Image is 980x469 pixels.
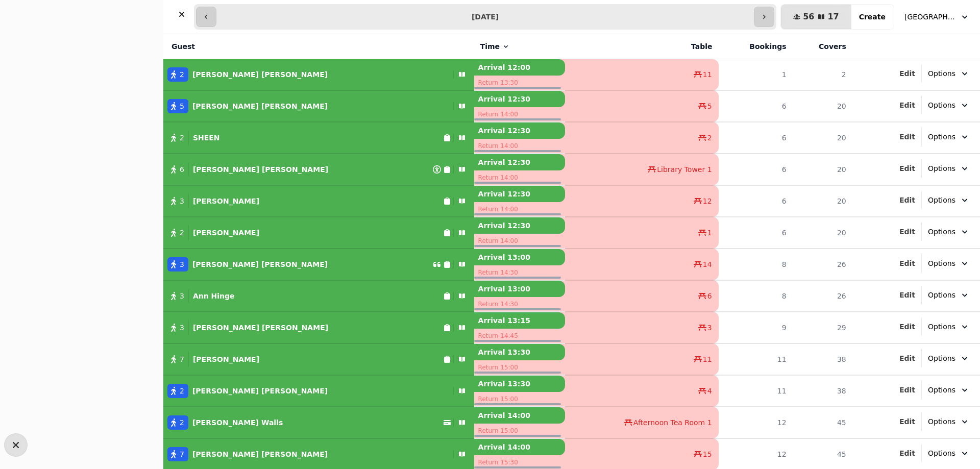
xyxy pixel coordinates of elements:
button: Options [922,317,976,336]
td: 6 [719,217,793,249]
span: 14 [703,259,712,269]
p: Arrival 12:30 [474,122,565,139]
button: Edit [899,448,915,458]
p: [PERSON_NAME] [193,354,259,364]
button: Edit [899,163,915,174]
td: 20 [793,122,852,154]
td: 11 [719,375,793,407]
span: 7 [180,354,184,364]
td: 38 [793,375,852,407]
p: [PERSON_NAME] [PERSON_NAME] [193,164,328,175]
p: Arrival 13:00 [474,249,565,265]
button: 5617 [781,5,851,29]
td: 6 [719,122,793,154]
span: 2 [180,133,184,143]
span: Afternoon Tea Room 1 [633,417,712,428]
button: 3[PERSON_NAME] [PERSON_NAME] [163,252,474,277]
td: 26 [793,249,852,280]
span: Create [859,13,886,20]
td: 12 [719,407,793,438]
button: 3 [PERSON_NAME] [163,189,474,213]
span: Edit [899,196,915,204]
span: 7 [180,449,184,459]
td: 26 [793,280,852,312]
span: Edit [899,291,915,299]
td: 20 [793,154,852,185]
p: SHEEN [193,133,220,143]
span: 6 [707,291,712,301]
span: 5 [707,101,712,111]
td: 8 [719,280,793,312]
p: Arrival 12:00 [474,59,565,76]
button: Edit [899,322,915,332]
button: Options [922,96,976,114]
p: Return 15:00 [474,424,565,438]
button: Options [922,223,976,241]
button: Edit [899,353,915,363]
span: 6 [180,164,184,175]
button: 5[PERSON_NAME] [PERSON_NAME] [163,94,474,118]
button: 2 [PERSON_NAME] [163,220,474,245]
span: 15 [703,449,712,459]
span: 3 [180,291,184,301]
td: 1 [719,59,793,91]
p: [PERSON_NAME] [PERSON_NAME] [192,449,328,459]
span: Options [928,227,955,237]
p: Return 14:00 [474,234,565,248]
button: Options [922,349,976,367]
td: 6 [719,154,793,185]
span: 2 [180,386,184,396]
button: Options [922,191,976,209]
p: Return 14:30 [474,297,565,311]
span: 11 [703,69,712,80]
span: Options [928,68,955,79]
p: Return 14:00 [474,202,565,216]
td: 20 [793,90,852,122]
p: [PERSON_NAME] [PERSON_NAME] [192,101,328,111]
button: [GEOGRAPHIC_DATA], [GEOGRAPHIC_DATA] [898,8,976,26]
p: Return 13:30 [474,76,565,90]
button: Edit [899,68,915,79]
button: Options [922,412,976,431]
td: 6 [719,90,793,122]
span: 3 [180,323,184,333]
td: 6 [719,185,793,217]
td: 8 [719,249,793,280]
p: Return 14:00 [474,107,565,121]
button: 7[PERSON_NAME] [PERSON_NAME] [163,442,474,466]
span: 2 [707,133,712,143]
button: Create [851,5,894,29]
button: Options [922,444,976,462]
p: Arrival 13:30 [474,376,565,392]
span: Edit [899,323,915,330]
span: 12 [703,196,712,206]
td: 29 [793,312,852,343]
p: Arrival 14:00 [474,439,565,455]
span: Options [928,163,955,174]
p: [PERSON_NAME] [193,196,259,206]
button: 2[PERSON_NAME] [PERSON_NAME] [163,62,474,87]
span: Edit [899,418,915,425]
span: [GEOGRAPHIC_DATA], [GEOGRAPHIC_DATA] [904,12,955,22]
span: 2 [180,417,184,428]
th: Table [565,34,719,59]
p: Arrival 14:00 [474,407,565,424]
span: Edit [899,260,915,267]
button: Options [922,286,976,304]
button: Options [922,381,976,399]
span: Options [928,448,955,458]
span: 56 [803,13,814,21]
span: Edit [899,165,915,172]
p: Return 14:00 [474,139,565,153]
p: Return 14:45 [474,329,565,343]
button: 3Ann Hinge [163,284,474,308]
button: Edit [899,227,915,237]
button: Options [922,64,976,83]
td: 38 [793,343,852,375]
p: Arrival 12:30 [474,186,565,202]
button: 6[PERSON_NAME] [PERSON_NAME] [163,157,474,182]
span: Options [928,132,955,142]
button: Edit [899,290,915,300]
button: 3[PERSON_NAME] [PERSON_NAME] [163,315,474,340]
p: [PERSON_NAME] [PERSON_NAME] [193,323,328,333]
